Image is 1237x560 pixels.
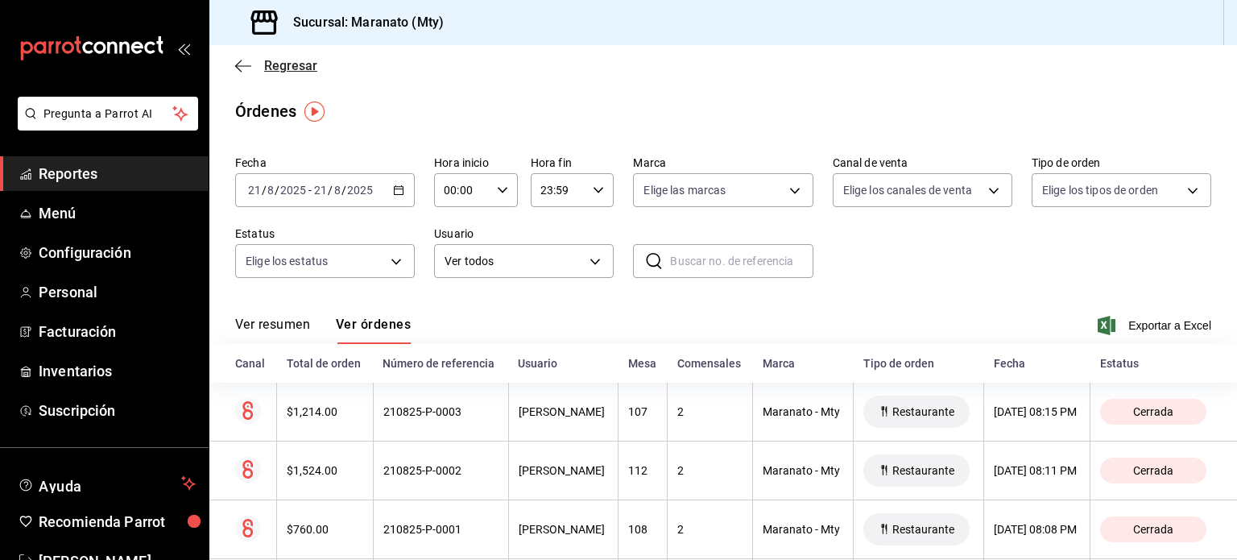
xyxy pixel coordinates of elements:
[677,464,743,477] div: 2
[39,321,196,342] span: Facturación
[1127,464,1180,477] span: Cerrada
[279,184,307,197] input: ----
[445,253,584,270] span: Ver todos
[843,182,972,198] span: Elige los canales de venta
[886,405,961,418] span: Restaurante
[39,360,196,382] span: Inventarios
[628,464,657,477] div: 112
[863,357,974,370] div: Tipo de orden
[383,405,499,418] div: 210825-P-0003
[628,405,657,418] div: 107
[628,357,658,370] div: Mesa
[628,523,657,536] div: 108
[267,184,275,197] input: --
[383,464,499,477] div: 210825-P-0002
[994,405,1080,418] div: [DATE] 08:15 PM
[246,253,328,269] span: Elige los estatus
[677,523,743,536] div: 2
[346,184,374,197] input: ----
[1127,523,1180,536] span: Cerrada
[434,157,518,168] label: Hora inicio
[519,464,608,477] div: [PERSON_NAME]
[235,228,415,239] label: Estatus
[313,184,328,197] input: --
[531,157,614,168] label: Hora fin
[383,357,499,370] div: Número de referencia
[287,464,363,477] div: $1,524.00
[287,523,363,536] div: $760.00
[677,405,743,418] div: 2
[43,106,173,122] span: Pregunta a Parrot AI
[677,357,743,370] div: Comensales
[886,523,961,536] span: Restaurante
[18,97,198,131] button: Pregunta a Parrot AI
[383,523,499,536] div: 210825-P-0001
[994,523,1080,536] div: [DATE] 08:08 PM
[1032,157,1211,168] label: Tipo de orden
[519,523,608,536] div: [PERSON_NAME]
[235,157,415,168] label: Fecha
[39,242,196,263] span: Configuración
[235,317,310,344] button: Ver resumen
[275,184,279,197] span: /
[39,281,196,303] span: Personal
[1127,405,1180,418] span: Cerrada
[763,405,843,418] div: Maranato - Mty
[235,99,296,123] div: Órdenes
[308,184,312,197] span: -
[670,245,813,277] input: Buscar no. de referencia
[886,464,961,477] span: Restaurante
[304,102,325,122] img: Tooltip marker
[341,184,346,197] span: /
[264,58,317,73] span: Regresar
[434,228,614,239] label: Usuario
[11,117,198,134] a: Pregunta a Parrot AI
[235,317,411,344] div: navigation tabs
[247,184,262,197] input: --
[39,163,196,185] span: Reportes
[177,42,190,55] button: open_drawer_menu
[262,184,267,197] span: /
[235,357,267,370] div: Canal
[328,184,333,197] span: /
[519,405,608,418] div: [PERSON_NAME]
[39,202,196,224] span: Menú
[333,184,341,197] input: --
[763,523,843,536] div: Maranato - Mty
[763,357,844,370] div: Marca
[833,157,1012,168] label: Canal de venta
[39,474,175,493] span: Ayuda
[518,357,608,370] div: Usuario
[336,317,411,344] button: Ver órdenes
[643,182,726,198] span: Elige las marcas
[39,511,196,533] span: Recomienda Parrot
[39,400,196,421] span: Suscripción
[287,357,364,370] div: Total de orden
[1042,182,1158,198] span: Elige los tipos de orden
[1101,316,1211,335] button: Exportar a Excel
[994,464,1080,477] div: [DATE] 08:11 PM
[633,157,813,168] label: Marca
[235,58,317,73] button: Regresar
[994,357,1081,370] div: Fecha
[763,464,843,477] div: Maranato - Mty
[1100,357,1211,370] div: Estatus
[287,405,363,418] div: $1,214.00
[280,13,444,32] h3: Sucursal: Maranato (Mty)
